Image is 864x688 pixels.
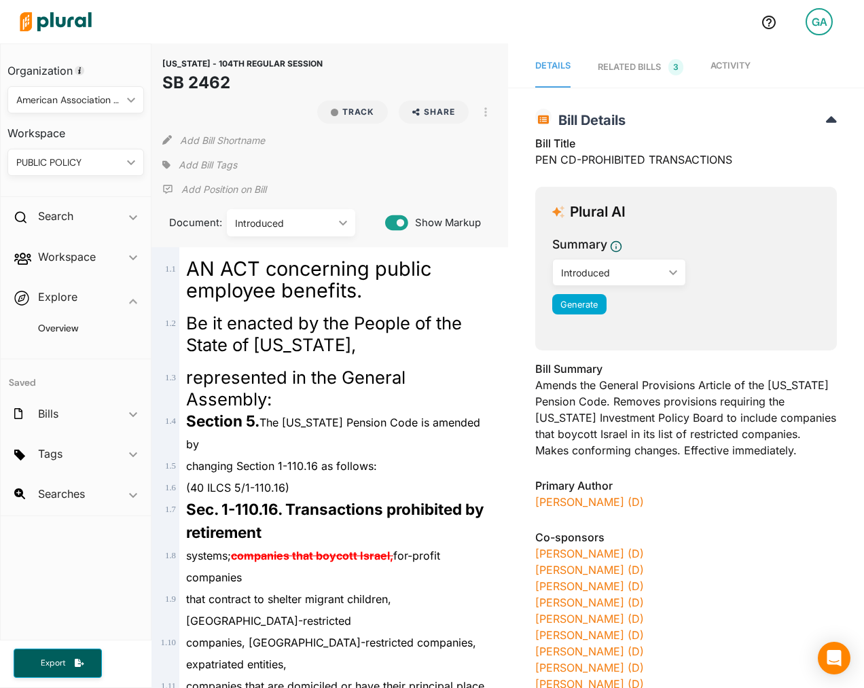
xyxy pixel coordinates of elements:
a: [PERSON_NAME] (D) [535,612,644,626]
span: The [US_STATE] Pension Code is amended by [186,416,480,451]
h3: Workspace [7,113,144,143]
a: [PERSON_NAME] (D) [535,661,644,674]
div: Introduced [235,216,334,230]
span: 1 . 3 [165,373,176,382]
div: Open Intercom Messenger [818,642,850,674]
span: Be it enacted by the People of the State of [US_STATE], [186,312,462,355]
span: [US_STATE] - 104TH REGULAR SESSION [162,58,323,69]
a: [PERSON_NAME] (D) [535,547,644,560]
h2: Tags [38,446,62,461]
button: Share [393,101,474,124]
span: Activity [710,60,751,71]
button: Export [14,649,102,678]
span: systems; for-profit companies [186,549,440,584]
span: that contract to shelter migrant children, [GEOGRAPHIC_DATA]-restricted [186,592,391,628]
span: 1 . 1 [165,264,176,274]
div: Introduced [561,266,664,280]
h4: Saved [1,359,151,393]
div: Tooltip anchor [73,65,86,77]
h3: Primary Author [535,477,837,494]
span: 1 . 5 [165,461,176,471]
span: 1 . 10 [161,638,176,647]
span: 1 . 9 [165,594,176,604]
a: [PERSON_NAME] (D) [535,579,644,593]
div: PEN CD-PROHIBITED TRANSACTIONS [535,135,837,176]
span: changing Section 1-110.16 as follows: [186,459,377,473]
strong: Sec. 1-110.16. Transactions prohibited by retirement [186,500,484,541]
span: Export [31,657,75,669]
h2: Workspace [38,249,96,264]
span: Show Markup [408,215,481,230]
a: [PERSON_NAME] (D) [535,628,644,642]
h2: Bills [38,406,58,421]
div: Add tags [162,155,237,175]
a: GA [795,3,844,41]
a: [PERSON_NAME] (D) [535,563,644,577]
button: Share [399,101,469,124]
h3: Co-sponsors [535,529,837,545]
span: Document: [162,215,210,230]
div: GA [806,8,833,35]
span: Bill Details [552,112,626,128]
div: Amends the General Provisions Article of the [US_STATE] Pension Code. Removes provisions requirin... [535,361,837,467]
span: represented in the General Assembly: [186,367,406,410]
h2: Search [38,209,73,223]
div: American Association of Public Policy Professionals [16,93,122,107]
a: [PERSON_NAME] (D) [535,596,644,609]
h2: Explore [38,289,77,304]
h3: Bill Summary [535,361,837,377]
del: companies that boycott Israel, [231,549,393,562]
span: 1 . 7 [165,505,176,514]
a: Overview [21,322,137,335]
span: companies, [GEOGRAPHIC_DATA]-restricted companies, expatriated entities, [186,636,476,671]
span: Add Bill Tags [179,158,237,172]
span: Details [535,60,571,71]
h3: Organization [7,51,144,81]
span: AN ACT concerning public employee benefits. [186,257,431,302]
a: [PERSON_NAME] (D) [535,495,644,509]
span: 1 . 4 [165,416,176,426]
span: (40 ILCS 5/1-110.16) [186,481,289,494]
button: Track [317,101,388,124]
div: RELATED BILLS [598,59,683,75]
h3: Plural AI [570,204,626,221]
p: Add Position on Bill [181,183,266,196]
span: 1 . 6 [165,483,176,492]
a: [PERSON_NAME] (D) [535,645,644,658]
a: Activity [710,47,751,88]
span: 3 [668,59,683,75]
h2: Searches [38,486,85,501]
button: Add Bill Shortname [180,129,265,151]
span: 1 . 2 [165,319,176,328]
div: Add Position Statement [162,179,266,200]
h3: Bill Title [535,135,837,151]
strong: Section 5. [186,412,259,430]
button: Generate [552,294,607,314]
h1: SB 2462 [162,71,323,95]
a: RELATED BILLS 3 [598,47,683,88]
h3: Summary [552,236,607,253]
span: 1 . 8 [165,551,176,560]
span: Generate [560,300,598,310]
a: Details [535,47,571,88]
div: PUBLIC POLICY [16,156,122,170]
